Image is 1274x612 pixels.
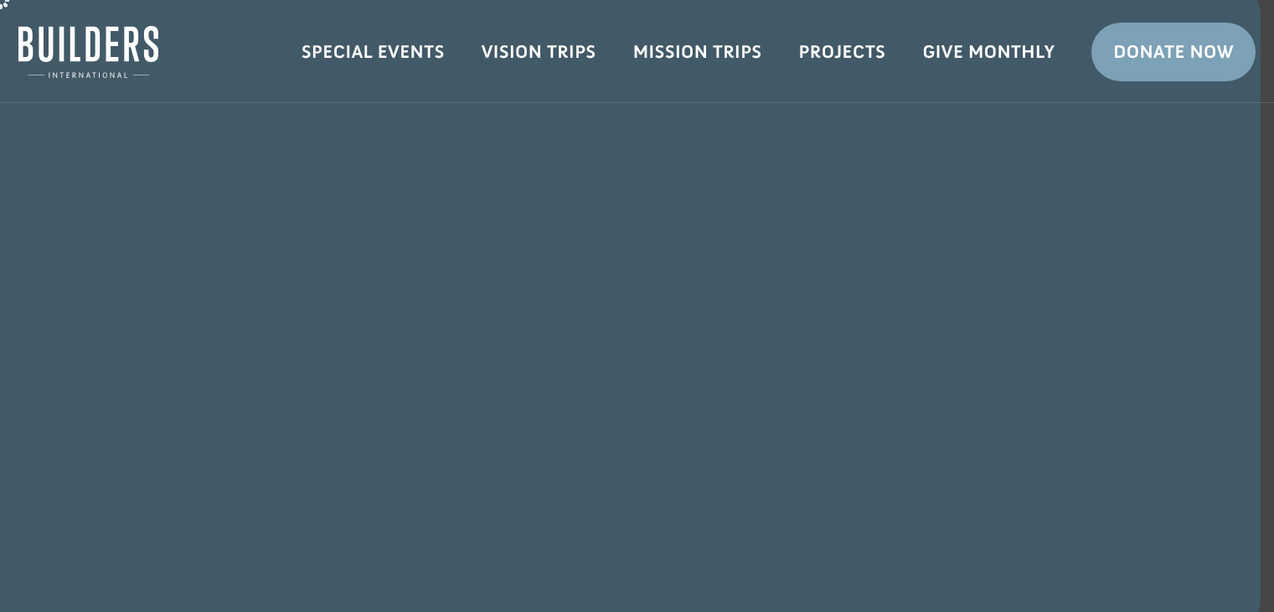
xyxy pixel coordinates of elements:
[1091,23,1256,81] a: Donate Now
[904,28,1073,76] a: Give Monthly
[463,28,615,76] a: Vision Trips
[615,28,781,76] a: Mission Trips
[283,28,463,76] a: Special Events
[18,26,158,78] img: Builders International
[781,28,905,76] a: Projects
